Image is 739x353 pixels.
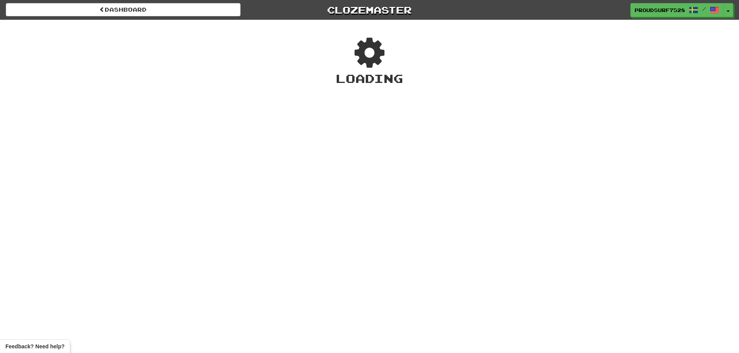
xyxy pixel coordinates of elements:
[5,343,64,350] span: Open feedback widget
[252,3,487,17] a: Clozemaster
[635,7,685,14] span: ProudSurf7528
[6,3,241,16] a: Dashboard
[630,3,723,17] a: ProudSurf7528 /
[702,6,706,12] span: /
